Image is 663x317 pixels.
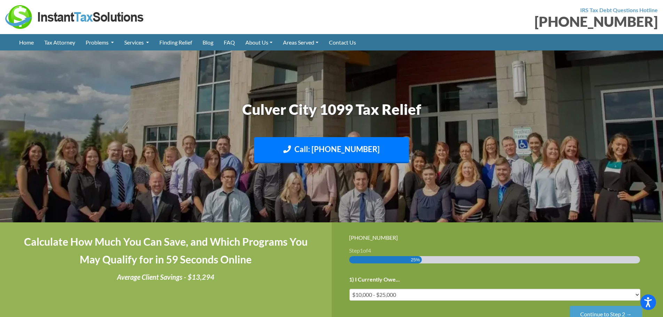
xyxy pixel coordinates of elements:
[337,15,658,29] div: [PHONE_NUMBER]
[219,34,240,50] a: FAQ
[197,34,219,50] a: Blog
[119,34,154,50] a: Services
[368,247,371,254] span: 4
[324,34,361,50] a: Contact Us
[17,233,314,268] h4: Calculate How Much You Can Save, and Which Programs You May Qualify for in 59 Seconds Online
[360,247,363,254] span: 1
[139,99,525,120] h1: Culver City 1099 Tax Relief
[349,248,646,253] h3: Step of
[278,34,324,50] a: Areas Served
[5,13,144,19] a: Instant Tax Solutions Logo
[240,34,278,50] a: About Us
[254,137,409,163] a: Call: [PHONE_NUMBER]
[117,273,214,281] i: Average Client Savings - $13,294
[411,256,420,263] span: 25%
[39,34,80,50] a: Tax Attorney
[14,34,39,50] a: Home
[154,34,197,50] a: Finding Relief
[80,34,119,50] a: Problems
[5,5,144,29] img: Instant Tax Solutions Logo
[349,233,646,242] div: [PHONE_NUMBER]
[349,276,400,283] label: 1) I Currently Owe...
[580,7,658,13] strong: IRS Tax Debt Questions Hotline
